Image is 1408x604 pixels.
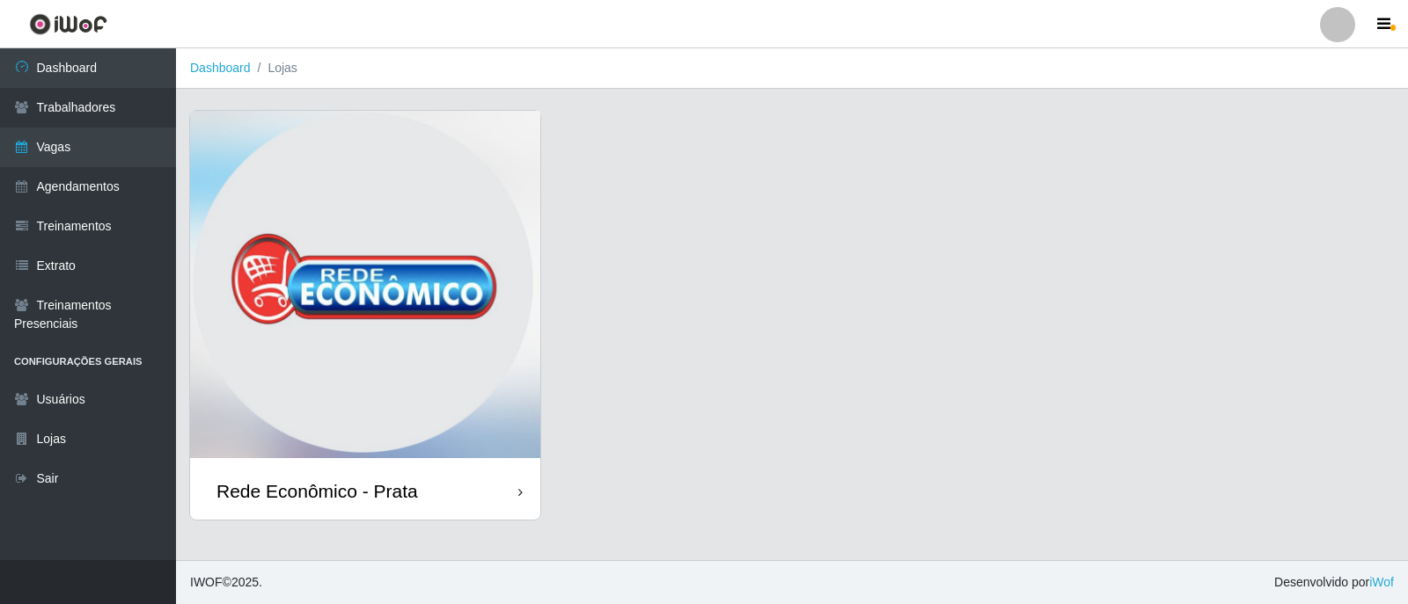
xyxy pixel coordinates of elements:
span: Desenvolvido por [1274,573,1394,592]
span: IWOF [190,575,223,589]
a: iWof [1369,575,1394,589]
a: Rede Econômico - Prata [190,111,540,520]
li: Lojas [251,59,297,77]
img: CoreUI Logo [29,13,107,35]
a: Dashboard [190,61,251,75]
nav: breadcrumb [176,48,1408,89]
span: © 2025 . [190,573,262,592]
img: cardImg [190,111,540,462]
div: Rede Econômico - Prata [216,480,418,502]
